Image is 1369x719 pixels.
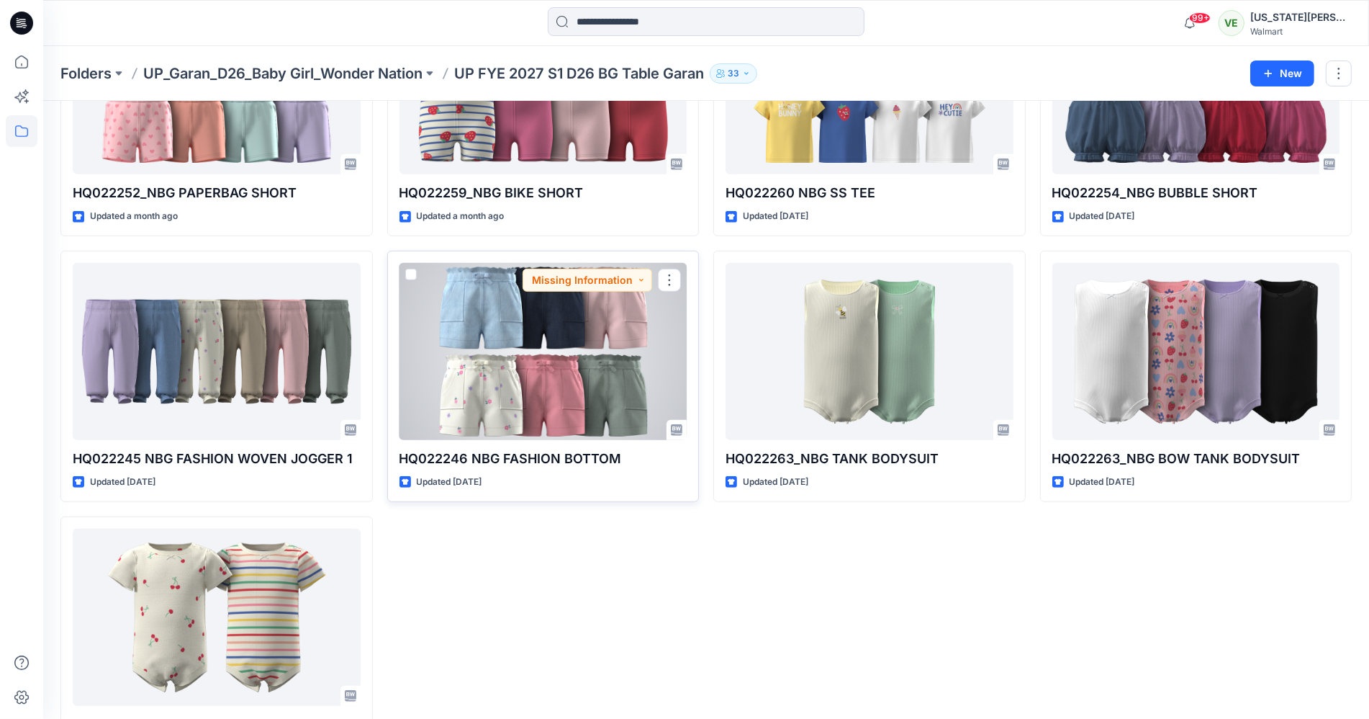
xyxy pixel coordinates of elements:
[90,209,178,224] p: Updated a month ago
[743,475,808,490] p: Updated [DATE]
[73,529,361,706] a: HQ022268_NBG SS PRINTED PUFF SLEEVE BODYSUIT
[1052,449,1340,469] p: HQ022263_NBG BOW TANK BODYSUIT
[73,449,361,469] p: HQ022245 NBG FASHION WOVEN JOGGER 1
[1250,26,1351,37] div: Walmart
[143,63,423,84] a: UP_Garan_D26_Baby Girl_Wonder Nation
[1052,183,1340,203] p: HQ022254_NBG BUBBLE SHORT
[60,63,112,84] a: Folders
[1052,263,1340,440] a: HQ022263_NBG BOW TANK BODYSUIT
[1250,61,1314,86] button: New
[90,475,155,490] p: Updated [DATE]
[1219,10,1244,36] div: VE
[399,183,687,203] p: HQ022259_NBG BIKE SHORT
[726,263,1013,440] a: HQ022263_NBG TANK BODYSUIT
[1070,209,1135,224] p: Updated [DATE]
[743,209,808,224] p: Updated [DATE]
[417,475,482,490] p: Updated [DATE]
[726,449,1013,469] p: HQ022263_NBG TANK BODYSUIT
[73,183,361,203] p: HQ022252_NBG PAPERBAG SHORT
[728,66,739,81] p: 33
[417,209,505,224] p: Updated a month ago
[399,449,687,469] p: HQ022246 NBG FASHION BOTTOM
[710,63,757,84] button: 33
[726,183,1013,203] p: HQ022260 NBG SS TEE
[399,263,687,440] a: HQ022246 NBG FASHION BOTTOM
[454,63,704,84] p: UP FYE 2027 S1 D26 BG Table Garan
[1070,475,1135,490] p: Updated [DATE]
[1189,12,1211,24] span: 99+
[73,263,361,440] a: HQ022245 NBG FASHION WOVEN JOGGER 1
[1250,9,1351,26] div: [US_STATE][PERSON_NAME]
